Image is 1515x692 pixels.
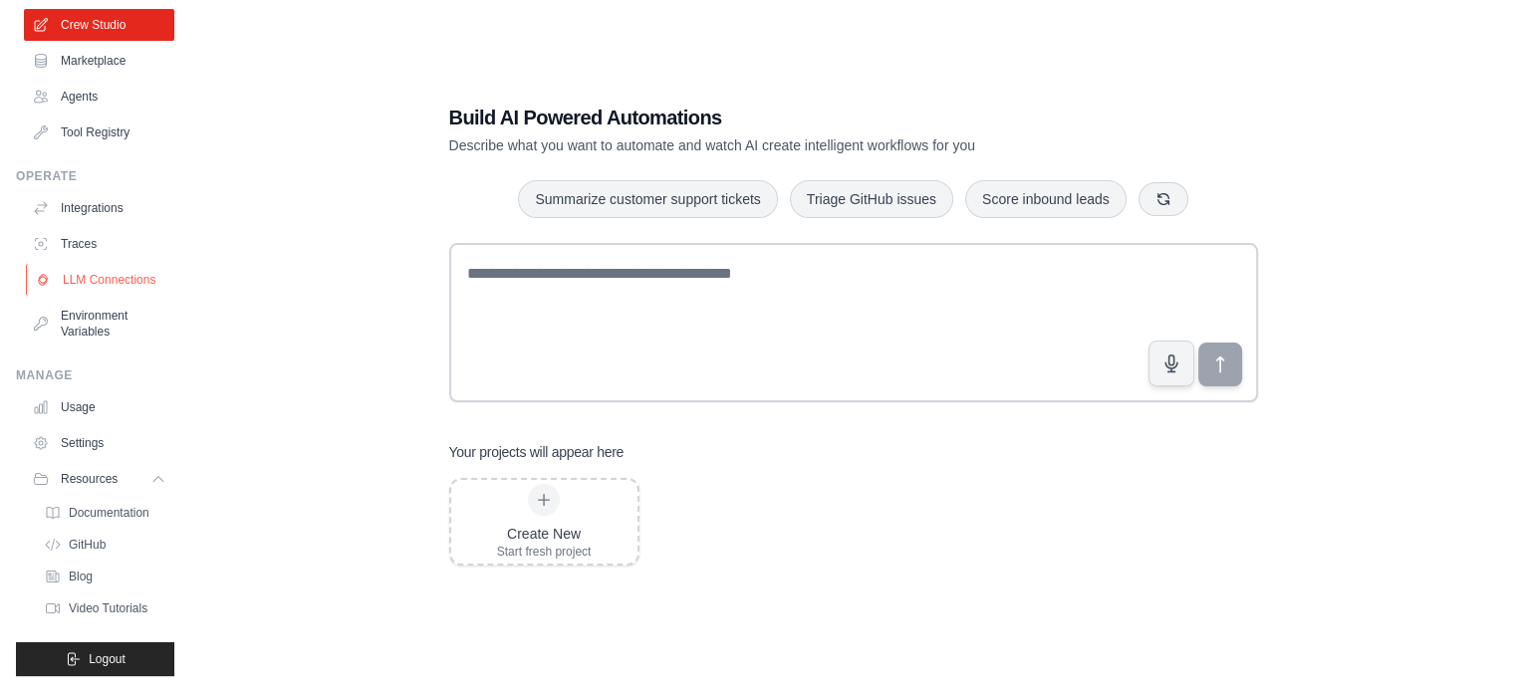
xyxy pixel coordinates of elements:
[69,600,147,616] span: Video Tutorials
[449,135,1119,155] p: Describe what you want to automate and watch AI create intelligent workflows for you
[61,471,118,487] span: Resources
[24,9,174,41] a: Crew Studio
[965,180,1127,218] button: Score inbound leads
[497,544,592,560] div: Start fresh project
[449,442,625,462] h3: Your projects will appear here
[69,537,106,553] span: GitHub
[69,569,93,584] span: Blog
[36,563,174,590] a: Blog
[1415,596,1515,692] iframe: Chat Widget
[24,192,174,224] a: Integrations
[790,180,953,218] button: Triage GitHub issues
[1138,182,1188,216] button: Get new suggestions
[1148,341,1194,386] button: Click to speak your automation idea
[24,300,174,347] a: Environment Variables
[24,116,174,148] a: Tool Registry
[16,168,174,184] div: Operate
[24,391,174,423] a: Usage
[36,594,174,622] a: Video Tutorials
[518,180,777,218] button: Summarize customer support tickets
[16,367,174,383] div: Manage
[36,531,174,559] a: GitHub
[16,642,174,676] button: Logout
[69,505,149,521] span: Documentation
[24,463,174,495] button: Resources
[24,45,174,77] a: Marketplace
[24,81,174,113] a: Agents
[36,499,174,527] a: Documentation
[26,264,176,296] a: LLM Connections
[24,228,174,260] a: Traces
[449,104,1119,131] h1: Build AI Powered Automations
[89,651,126,667] span: Logout
[24,427,174,459] a: Settings
[497,524,592,544] div: Create New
